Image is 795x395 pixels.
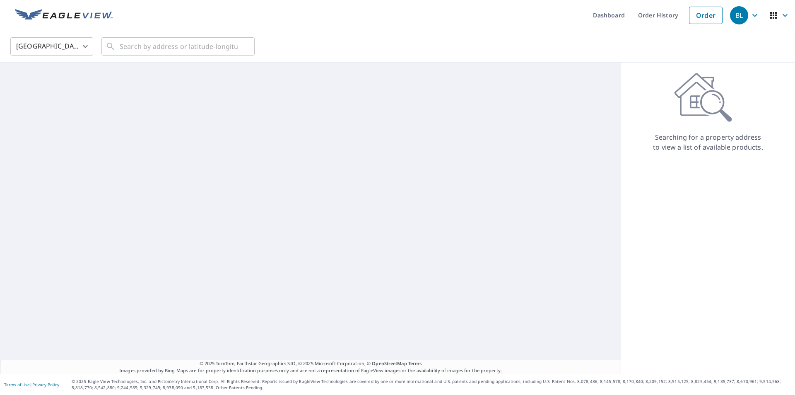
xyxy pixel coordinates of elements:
div: [GEOGRAPHIC_DATA] [10,35,93,58]
img: EV Logo [15,9,113,22]
a: Terms of Use [4,382,30,388]
a: Terms [408,360,422,366]
span: © 2025 TomTom, Earthstar Geographics SIO, © 2025 Microsoft Corporation, © [200,360,422,367]
a: OpenStreetMap [372,360,407,366]
p: | [4,382,59,387]
p: © 2025 Eagle View Technologies, Inc. and Pictometry International Corp. All Rights Reserved. Repo... [72,378,791,391]
a: Order [689,7,723,24]
input: Search by address or latitude-longitude [120,35,238,58]
div: BL [730,6,748,24]
p: Searching for a property address to view a list of available products. [653,132,764,152]
a: Privacy Policy [32,382,59,388]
